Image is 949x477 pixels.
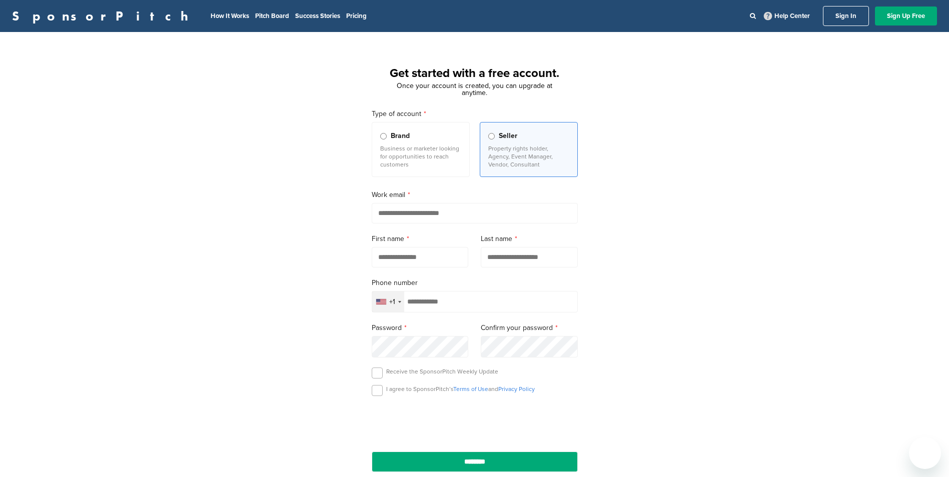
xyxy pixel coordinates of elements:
[372,108,578,119] label: Type of account
[762,10,812,22] a: Help Center
[211,12,249,20] a: How It Works
[372,322,469,333] label: Password
[346,12,367,20] a: Pricing
[389,298,395,305] div: +1
[488,133,495,139] input: Seller Property rights holder, Agency, Event Manager, Vendor, Consultant
[488,144,569,168] p: Property rights holder, Agency, Event Manager, Vendor, Consultant
[481,233,578,244] label: Last name
[481,322,578,333] label: Confirm your password
[372,291,404,312] div: Selected country
[372,233,469,244] label: First name
[499,130,517,141] span: Seller
[372,277,578,288] label: Phone number
[360,64,590,82] h1: Get started with a free account.
[823,6,869,26] a: Sign In
[372,189,578,200] label: Work email
[255,12,289,20] a: Pitch Board
[498,385,535,392] a: Privacy Policy
[391,130,410,141] span: Brand
[909,437,941,469] iframe: Button to launch messaging window
[295,12,340,20] a: Success Stories
[380,133,387,139] input: Brand Business or marketer looking for opportunities to reach customers
[380,144,461,168] p: Business or marketer looking for opportunities to reach customers
[386,367,498,375] p: Receive the SponsorPitch Weekly Update
[418,407,532,437] iframe: reCAPTCHA
[397,81,552,97] span: Once your account is created, you can upgrade at anytime.
[875,6,937,25] a: Sign Up Free
[12,9,195,22] a: SponsorPitch
[453,385,488,392] a: Terms of Use
[386,385,535,393] p: I agree to SponsorPitch’s and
